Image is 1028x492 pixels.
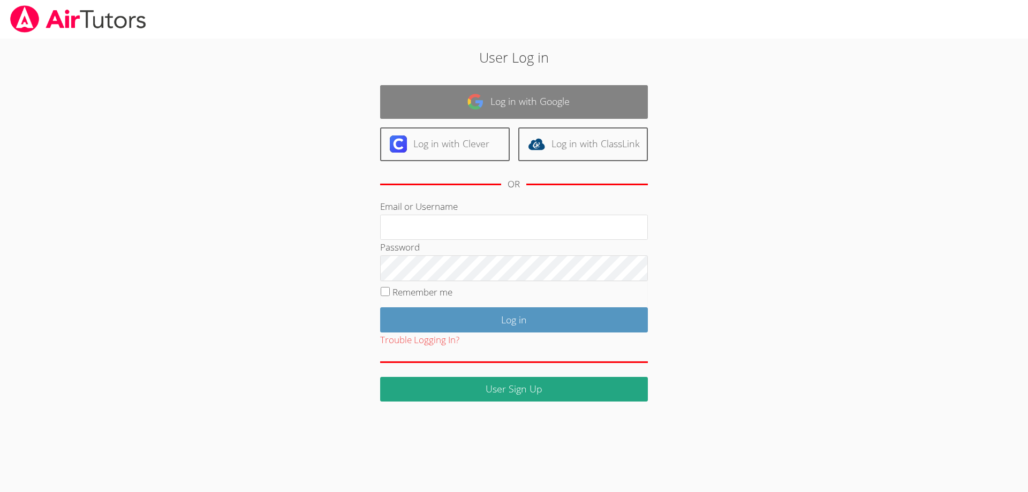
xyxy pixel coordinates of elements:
[380,332,459,348] button: Trouble Logging In?
[528,135,545,153] img: classlink-logo-d6bb404cc1216ec64c9a2012d9dc4662098be43eaf13dc465df04b49fa7ab582.svg
[467,93,484,110] img: google-logo-50288ca7cdecda66e5e0955fdab243c47b7ad437acaf1139b6f446037453330a.svg
[380,85,648,119] a: Log in with Google
[518,127,648,161] a: Log in with ClassLink
[380,241,420,253] label: Password
[508,177,520,192] div: OR
[380,307,648,332] input: Log in
[392,286,452,298] label: Remember me
[237,47,792,67] h2: User Log in
[380,377,648,402] a: User Sign Up
[390,135,407,153] img: clever-logo-6eab21bc6e7a338710f1a6ff85c0baf02591cd810cc4098c63d3a4b26e2feb20.svg
[380,200,458,213] label: Email or Username
[9,5,147,33] img: airtutors_banner-c4298cdbf04f3fff15de1276eac7730deb9818008684d7c2e4769d2f7ddbe033.png
[380,127,510,161] a: Log in with Clever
